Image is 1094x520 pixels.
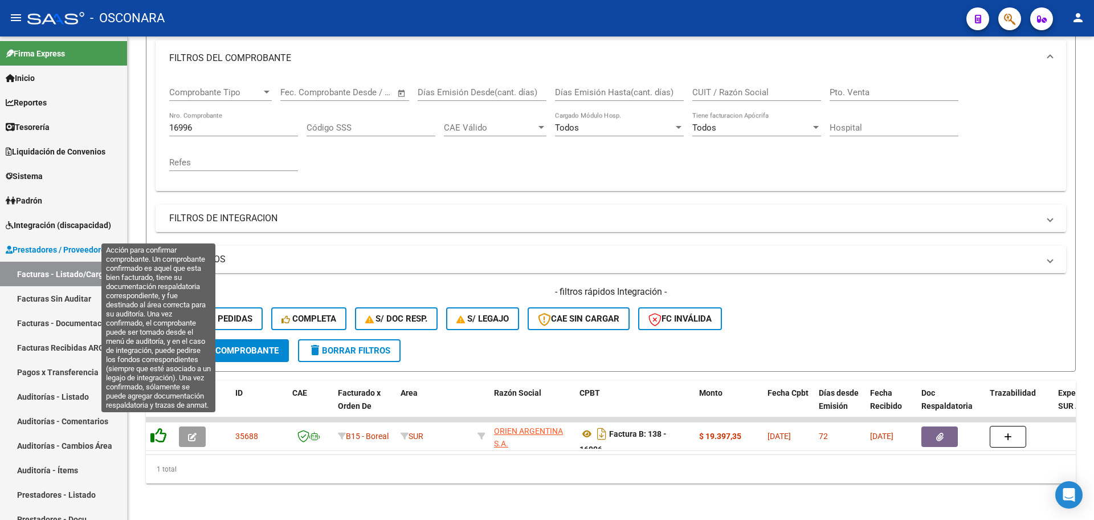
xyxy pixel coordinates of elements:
[648,314,712,324] span: FC Inválida
[6,96,47,109] span: Reportes
[6,170,43,182] span: Sistema
[990,388,1036,397] span: Trazabilidad
[355,307,438,330] button: S/ Doc Resp.
[169,253,1039,266] mat-panel-title: MAS FILTROS
[235,432,258,441] span: 35688
[695,381,763,431] datatable-header-cell: Monto
[985,381,1054,431] datatable-header-cell: Trazabilidad
[280,87,326,97] input: Fecha inicio
[6,243,109,256] span: Prestadores / Proveedores
[271,307,346,330] button: Completa
[6,194,42,207] span: Padrón
[288,381,333,431] datatable-header-cell: CAE
[333,381,396,431] datatable-header-cell: Facturado x Orden De
[699,388,722,397] span: Monto
[166,314,252,324] span: Conf. no pedidas
[814,381,866,431] datatable-header-cell: Días desde Emisión
[401,432,423,441] span: SUR
[555,123,579,133] span: Todos
[456,314,509,324] span: S/ legajo
[538,314,619,324] span: CAE SIN CARGAR
[169,87,262,97] span: Comprobante Tipo
[1071,11,1085,25] mat-icon: person
[292,388,307,397] span: CAE
[699,432,741,441] strong: $ 19.397,35
[338,388,381,411] span: Facturado x Orden De
[169,212,1039,225] mat-panel-title: FILTROS DE INTEGRACION
[281,314,336,324] span: Completa
[489,381,575,431] datatable-header-cell: Razón Social
[768,432,791,441] span: [DATE]
[337,87,392,97] input: Fecha fin
[575,381,695,431] datatable-header-cell: CPBT
[819,388,859,411] span: Días desde Emisión
[298,339,401,362] button: Borrar Filtros
[396,381,473,431] datatable-header-cell: Area
[156,339,289,362] button: Buscar Comprobante
[866,381,917,431] datatable-header-cell: Fecha Recibido
[395,87,409,100] button: Open calendar
[579,388,600,397] span: CPBT
[768,388,809,397] span: Fecha Cpbt
[638,307,722,330] button: FC Inválida
[156,307,263,330] button: Conf. no pedidas
[308,346,390,356] span: Borrar Filtros
[579,429,667,454] strong: Factura B: 138 - 16996
[870,432,893,441] span: [DATE]
[917,381,985,431] datatable-header-cell: Doc Respaldatoria
[346,432,389,441] span: B15 - Boreal
[308,343,322,357] mat-icon: delete
[169,52,1039,64] mat-panel-title: FILTROS DEL COMPROBANTE
[6,121,50,133] span: Tesorería
[156,76,1066,191] div: FILTROS DEL COMPROBANTE
[763,381,814,431] datatable-header-cell: Fecha Cpbt
[156,286,1066,298] h4: - filtros rápidos Integración -
[6,145,105,158] span: Liquidación de Convenios
[156,205,1066,232] mat-expansion-panel-header: FILTROS DE INTEGRACION
[166,346,279,356] span: Buscar Comprobante
[870,388,902,411] span: Fecha Recibido
[146,455,1076,484] div: 1 total
[231,381,288,431] datatable-header-cell: ID
[6,219,111,231] span: Integración (discapacidad)
[819,432,828,441] span: 72
[365,314,428,324] span: S/ Doc Resp.
[235,388,243,397] span: ID
[156,40,1066,76] mat-expansion-panel-header: FILTROS DEL COMPROBANTE
[494,426,563,449] span: ORIEN ARGENTINA S.A.
[6,72,35,84] span: Inicio
[166,343,179,357] mat-icon: search
[494,388,541,397] span: Razón Social
[921,388,973,411] span: Doc Respaldatoria
[90,6,165,31] span: - OSCONARA
[444,123,536,133] span: CAE Válido
[594,425,609,443] i: Descargar documento
[446,307,519,330] button: S/ legajo
[528,307,630,330] button: CAE SIN CARGAR
[692,123,716,133] span: Todos
[9,11,23,25] mat-icon: menu
[156,246,1066,273] mat-expansion-panel-header: MAS FILTROS
[494,425,570,449] div: 30711534616
[1055,481,1083,509] div: Open Intercom Messenger
[6,47,65,60] span: Firma Express
[401,388,418,397] span: Area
